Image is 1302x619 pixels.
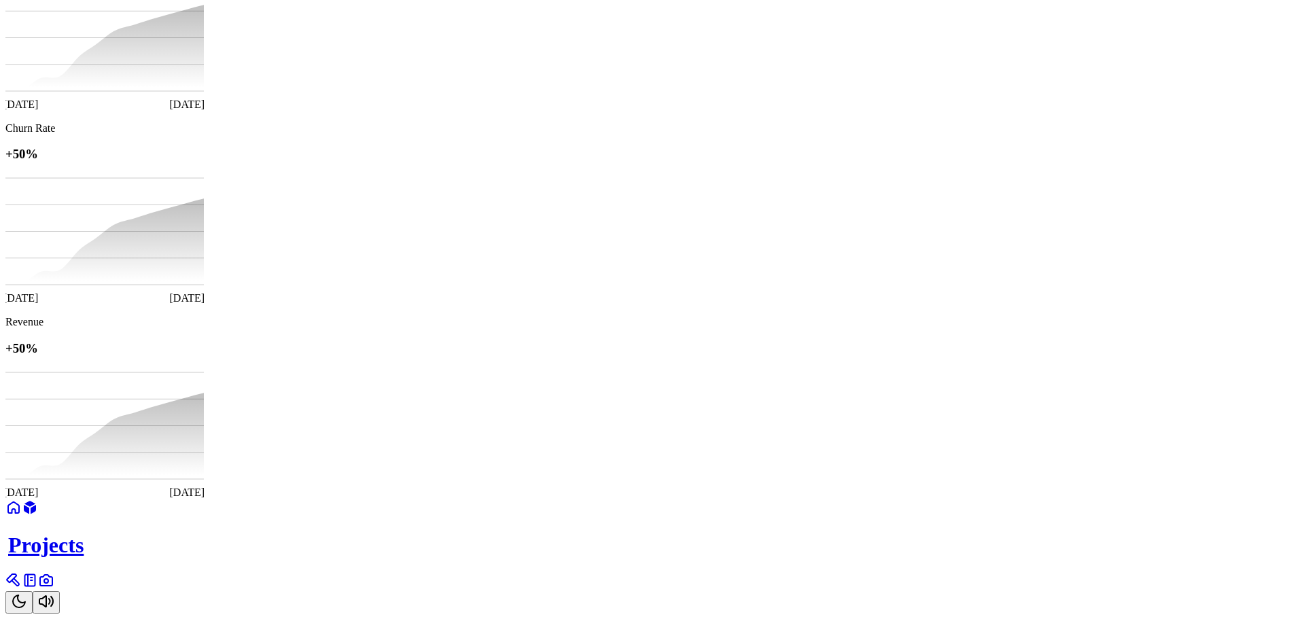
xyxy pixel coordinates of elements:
h1: Projects [8,533,1297,558]
h3: +50% [5,147,1297,162]
button: Toggle Audio [33,591,60,614]
tspan: [DATE] [170,99,205,110]
p: Churn Rate [5,122,1297,135]
tspan: [DATE] [3,99,39,110]
h3: +50% [5,341,1297,356]
tspan: [DATE] [170,487,205,498]
tspan: [DATE] [170,292,205,304]
tspan: [DATE] [3,487,39,498]
tspan: [DATE] [3,292,39,304]
p: Revenue [5,316,1297,328]
button: Toggle Theme [5,591,33,614]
